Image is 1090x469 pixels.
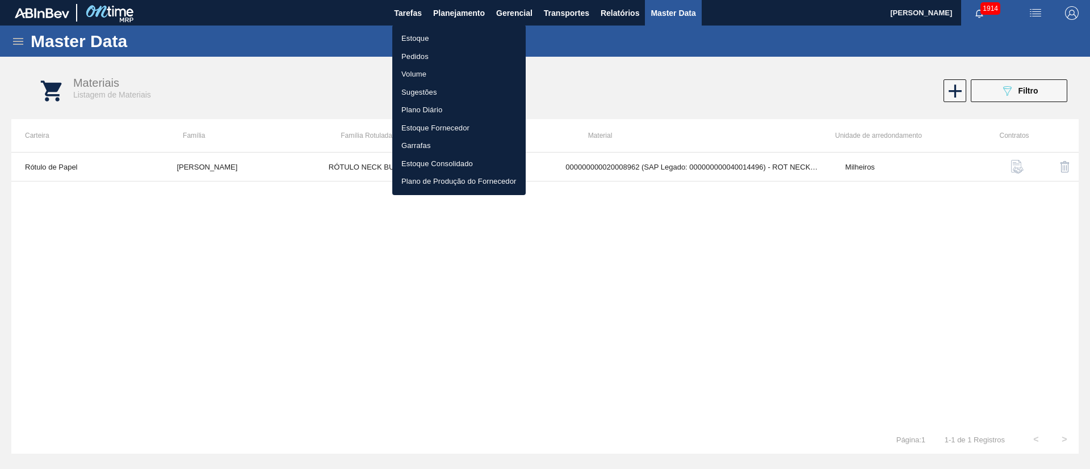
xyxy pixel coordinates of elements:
[392,65,526,83] a: Volume
[392,155,526,173] a: Estoque Consolidado
[392,83,526,102] a: Sugestões
[392,48,526,66] a: Pedidos
[392,172,526,191] a: Plano de Produção do Fornecedor
[392,101,526,119] a: Plano Diário
[392,29,526,48] a: Estoque
[392,119,526,137] a: Estoque Fornecedor
[392,137,526,155] a: Garrafas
